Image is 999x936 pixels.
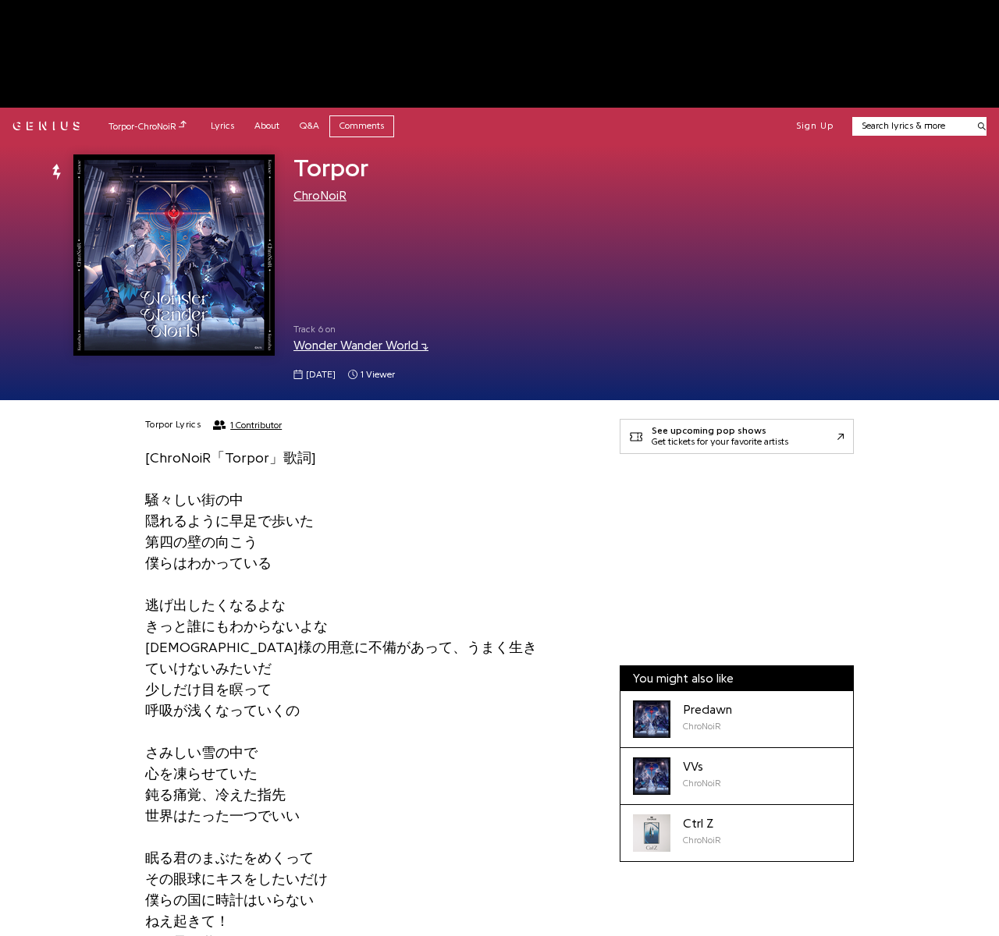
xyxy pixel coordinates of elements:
[620,691,853,748] a: Cover art for Predawn by ChroNoiRPredawnChroNoiR
[620,805,853,861] a: Cover art for Ctrl Z by ChroNoiRCtrl ZChroNoiR
[852,119,969,133] input: Search lyrics & more
[244,115,290,136] a: About
[306,368,336,381] span: [DATE]
[230,420,282,431] span: 1 Contributor
[201,115,244,136] a: Lyrics
[796,120,834,133] button: Sign Up
[683,700,732,719] div: Predawn
[620,748,853,805] a: Cover art for VVs by ChroNoiRVVsChroNoiR
[633,700,670,738] div: Cover art for Predawn by ChroNoiR
[290,115,329,136] a: Q&A
[683,757,721,776] div: VVs
[620,419,854,454] a: See upcoming pop showsGet tickets for your favorite artists
[293,339,428,352] a: Wonder Wander World
[652,437,788,448] div: Get tickets for your favorite artists
[633,757,670,795] div: Cover art for VVs by ChroNoiR
[348,368,395,381] span: 1 viewer
[620,666,853,691] div: You might also like
[145,419,201,431] h2: Torpor Lyrics
[683,814,721,833] div: Ctrl Z
[293,190,347,202] a: ChroNoiR
[73,154,275,356] img: Cover art for Torpor by ChroNoiR
[633,814,670,852] div: Cover art for Ctrl Z by ChroNoiR
[683,776,721,790] div: ChroNoiR
[652,426,788,437] div: See upcoming pop shows
[213,420,282,431] button: 1 Contributor
[329,115,394,136] a: Comments
[293,156,368,181] span: Torpor
[293,323,595,336] span: Track 6 on
[683,719,732,733] div: ChroNoiR
[361,368,395,381] span: 1 viewer
[683,833,721,847] div: ChroNoiR
[108,119,187,133] div: Torpor - ChroNoiR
